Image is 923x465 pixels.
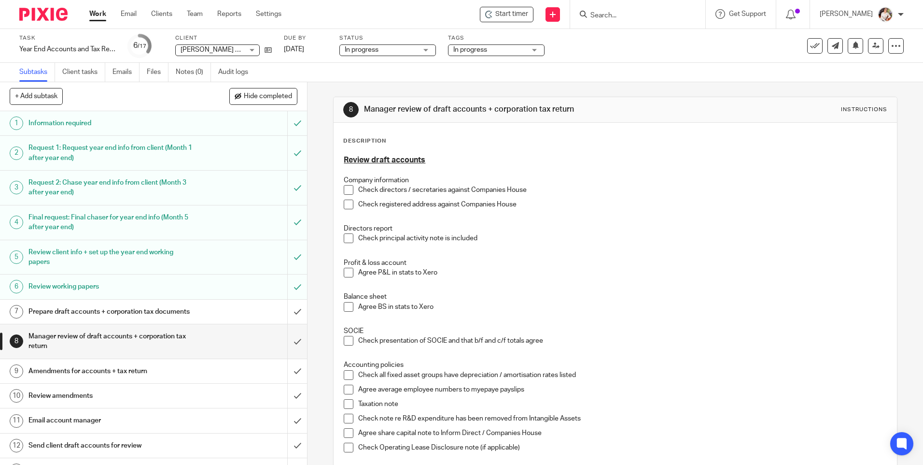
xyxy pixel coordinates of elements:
[358,268,886,277] p: Agree P&L in stats to Xero
[28,438,195,453] h1: Send client draft accounts for review
[344,156,425,164] u: Review draft accounts
[28,141,195,165] h1: Request 1: Request year end info from client (Month 1 after year end)
[10,280,23,293] div: 6
[175,34,272,42] label: Client
[358,370,886,380] p: Check all fixed asset groups have depreciation / amortisation rates listed
[62,63,105,82] a: Client tasks
[820,9,873,19] p: [PERSON_NAME]
[229,88,297,104] button: Hide completed
[10,364,23,378] div: 9
[10,181,23,194] div: 3
[181,46,286,53] span: [PERSON_NAME] Property Limited
[284,34,327,42] label: Due by
[878,7,893,22] img: Kayleigh%20Henson.jpeg
[10,146,23,160] div: 2
[217,9,241,19] a: Reports
[10,216,23,229] div: 4
[19,63,55,82] a: Subtasks
[28,175,195,200] h1: Request 2: Chase year end info from client (Month 3 after year end)
[28,364,195,378] h1: Amendments for accounts + tax return
[841,106,887,114] div: Instructions
[19,8,68,21] img: Pixie
[344,326,886,336] p: SOCIE
[343,102,359,117] div: 8
[218,63,255,82] a: Audit logs
[133,40,146,51] div: 6
[358,443,886,452] p: Check Operating Lease Disclosure note (if applicable)
[358,200,886,209] p: Check registered address against Companies House
[343,137,386,145] p: Description
[112,63,140,82] a: Emails
[10,414,23,428] div: 11
[729,11,766,17] span: Get Support
[147,63,168,82] a: Files
[344,258,886,268] p: Profit & loss account
[28,413,195,428] h1: Email account manager
[339,34,436,42] label: Status
[256,9,281,19] a: Settings
[589,12,676,20] input: Search
[344,224,886,233] p: Directors report
[121,9,137,19] a: Email
[358,414,886,423] p: Check note re R&D expenditure has been removed from Intangible Assets
[138,44,146,49] small: /17
[28,389,195,403] h1: Review amendments
[358,428,886,438] p: Agree share capital note to Inform Direct / Companies House
[344,292,886,302] p: Balance sheet
[10,334,23,348] div: 8
[89,9,106,19] a: Work
[28,116,195,131] h1: Information required
[10,389,23,403] div: 10
[10,88,63,104] button: + Add subtask
[344,360,886,370] p: Accounting policies
[495,9,528,19] span: Start timer
[358,336,886,346] p: Check presentation of SOCIE and that b/f and c/f totals agree
[358,399,886,409] p: Taxation note
[344,175,886,185] p: Company information
[358,302,886,312] p: Agree BS in stats to Xero
[28,210,195,235] h1: Final request: Final chaser for year end info (Month 5 after year end)
[10,116,23,130] div: 1
[10,439,23,452] div: 12
[284,46,304,53] span: [DATE]
[151,9,172,19] a: Clients
[19,44,116,54] div: Year End Accounts and Tax Return
[28,279,195,294] h1: Review working papers
[364,104,636,115] h1: Manager review of draft accounts + corporation tax return
[358,233,886,243] p: Check principal activity note is included
[187,9,203,19] a: Team
[28,305,195,319] h1: Prepare draft accounts + corporation tax documents
[448,34,545,42] label: Tags
[10,250,23,264] div: 5
[358,185,886,195] p: Check directors / secretaries against Companies House
[480,7,533,22] div: Melton Mowbray Property Limited - Year End Accounts and Tax Return
[28,245,195,270] h1: Review client info + set up the year end working papers
[358,385,886,394] p: Agree average employee numbers to myepaye payslips
[28,329,195,354] h1: Manager review of draft accounts + corporation tax return
[19,34,116,42] label: Task
[453,46,487,53] span: In progress
[244,93,292,101] span: Hide completed
[176,63,211,82] a: Notes (0)
[345,46,378,53] span: In progress
[10,305,23,319] div: 7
